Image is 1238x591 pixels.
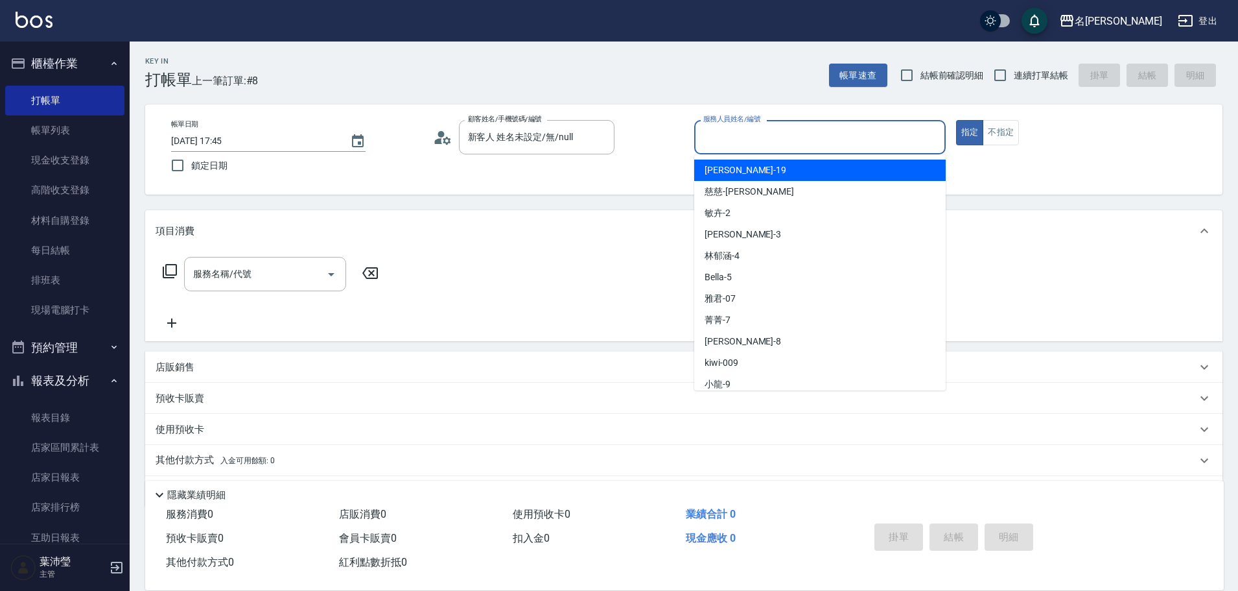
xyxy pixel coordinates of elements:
span: 連續打單結帳 [1014,69,1068,82]
button: 櫃檯作業 [5,47,124,80]
span: Bella -5 [705,271,732,284]
p: 其他付款方式 [156,453,275,468]
label: 帳單日期 [171,119,198,129]
a: 帳單列表 [5,115,124,145]
span: 菁菁 -7 [705,313,730,327]
div: 項目消費 [145,210,1222,252]
label: 顧客姓名/手機號碼/編號 [468,114,542,124]
span: 使用預收卡 0 [513,508,570,520]
div: 備註及來源 [145,476,1222,507]
button: 登出 [1173,9,1222,33]
div: 預收卡販賣 [145,383,1222,414]
span: 業績合計 0 [686,508,736,520]
img: Person [10,555,36,581]
a: 高階收支登錄 [5,175,124,205]
h5: 葉沛瑩 [40,555,106,568]
a: 店家日報表 [5,463,124,492]
a: 互助日報表 [5,523,124,553]
button: 預約管理 [5,331,124,365]
span: 其他付款方式 0 [166,556,234,568]
span: [PERSON_NAME] -19 [705,163,786,177]
div: 使用預收卡 [145,414,1222,445]
span: 鎖定日期 [191,159,228,173]
span: 紅利點數折抵 0 [339,556,407,568]
div: 名[PERSON_NAME] [1075,13,1162,29]
div: 其他付款方式入金可用餘額: 0 [145,445,1222,476]
a: 材料自購登錄 [5,206,124,235]
button: 不指定 [983,120,1019,145]
button: 帳單速查 [829,64,887,88]
a: 每日結帳 [5,235,124,265]
button: save [1022,8,1047,34]
a: 現金收支登錄 [5,145,124,175]
h2: Key In [145,57,192,66]
p: 主管 [40,568,106,580]
span: 敏卉 -2 [705,206,730,220]
a: 店家排行榜 [5,492,124,522]
span: 扣入金 0 [513,532,550,544]
button: 報表及分析 [5,364,124,398]
span: 會員卡販賣 0 [339,532,397,544]
button: Open [321,264,342,285]
a: 排班表 [5,265,124,295]
span: 結帳前確認明細 [920,69,984,82]
span: 上一筆訂單:#8 [192,73,259,89]
span: 小龍 -9 [705,378,730,391]
a: 報表目錄 [5,403,124,433]
img: Logo [16,12,53,28]
span: 店販消費 0 [339,508,386,520]
p: 店販銷售 [156,361,194,374]
span: 林郁涵 -4 [705,249,740,263]
button: Choose date, selected date is 2025-09-04 [342,126,373,157]
a: 店家區間累計表 [5,433,124,463]
span: kiwi -009 [705,356,738,370]
label: 服務人員姓名/編號 [703,114,760,124]
span: 服務消費 0 [166,508,213,520]
span: 雅君 -07 [705,292,736,306]
button: 名[PERSON_NAME] [1054,8,1167,34]
h3: 打帳單 [145,71,192,89]
p: 隱藏業績明細 [167,488,226,502]
span: [PERSON_NAME] -8 [705,335,781,348]
span: 預收卡販賣 0 [166,532,224,544]
span: 慈慈 -[PERSON_NAME] [705,185,794,199]
p: 使用預收卡 [156,423,204,437]
p: 預收卡販賣 [156,392,204,405]
span: 入金可用餘額: 0 [220,456,275,465]
input: YYYY/MM/DD hh:mm [171,130,337,152]
p: 項目消費 [156,224,194,238]
span: 現金應收 0 [686,532,736,544]
div: 店販銷售 [145,352,1222,383]
span: [PERSON_NAME] -3 [705,228,781,241]
a: 打帳單 [5,86,124,115]
button: 指定 [956,120,984,145]
a: 現場電腦打卡 [5,295,124,325]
